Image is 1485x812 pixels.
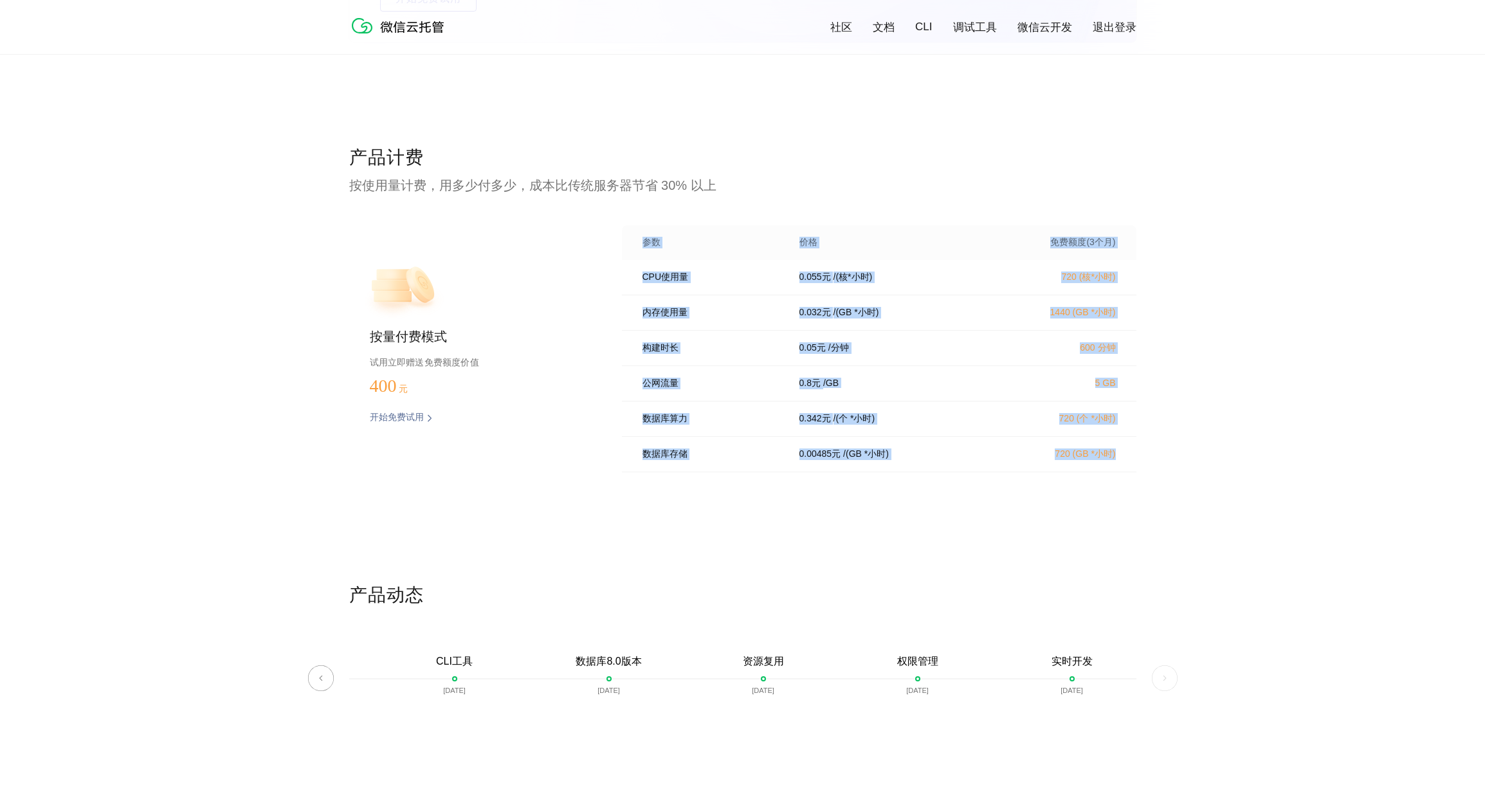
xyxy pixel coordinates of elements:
[399,384,408,394] span: 元
[642,378,781,389] p: 公网流量
[642,413,781,425] p: 数据库算力
[642,272,781,283] p: CPU使用量
[576,655,641,669] p: 数据库8.0版本
[799,413,831,425] p: 0.342 元
[799,237,817,248] p: 价格
[1003,272,1116,283] p: 720 (核*小时)
[1003,307,1116,318] p: 1440 (GB *小时)
[1003,378,1116,388] p: 5 GB
[834,307,879,318] p: / (GB *小时)
[906,687,929,694] p: [DATE]
[349,176,1136,194] p: 按使用量计费，用多少付多少，成本比传统服务器节省 30% 以上
[436,655,473,669] p: CLI工具
[799,307,831,318] p: 0.032 元
[370,376,434,396] p: 400
[597,687,620,694] p: [DATE]
[799,272,831,283] p: 0.055 元
[349,13,452,39] img: 微信云托管
[642,237,781,248] p: 参数
[370,328,581,346] p: 按量付费模式
[1061,687,1083,694] p: [DATE]
[834,272,873,283] p: / (核*小时)
[1003,448,1116,460] p: 720 (GB *小时)
[843,448,889,460] p: / (GB *小时)
[642,307,781,318] p: 内存使用量
[1017,20,1072,35] a: 微信云开发
[799,378,821,389] p: 0.8 元
[349,583,1136,609] p: 产品动态
[642,448,781,460] p: 数据库存储
[349,145,1136,171] p: 产品计费
[1052,655,1093,669] p: 实时开发
[349,30,452,41] a: 微信云托管
[370,354,581,371] p: 试用立即赠送免费额度价值
[642,342,781,354] p: 构建时长
[823,378,839,389] p: / GB
[799,448,841,460] p: 0.00485 元
[370,412,424,425] p: 开始免费试用
[743,655,784,669] p: 资源复用
[834,413,875,425] p: / (个 *小时)
[897,655,938,669] p: 权限管理
[828,342,849,354] p: / 分钟
[953,20,997,35] a: 调试工具
[1003,237,1116,248] p: 免费额度(3个月)
[1003,413,1116,425] p: 720 (个 *小时)
[830,20,852,35] a: 社区
[873,20,895,35] a: 文档
[799,342,826,354] p: 0.05 元
[1093,20,1136,35] a: 退出登录
[1003,342,1116,354] p: 600 分钟
[752,687,774,694] p: [DATE]
[915,21,932,33] a: CLI
[443,687,466,694] p: [DATE]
